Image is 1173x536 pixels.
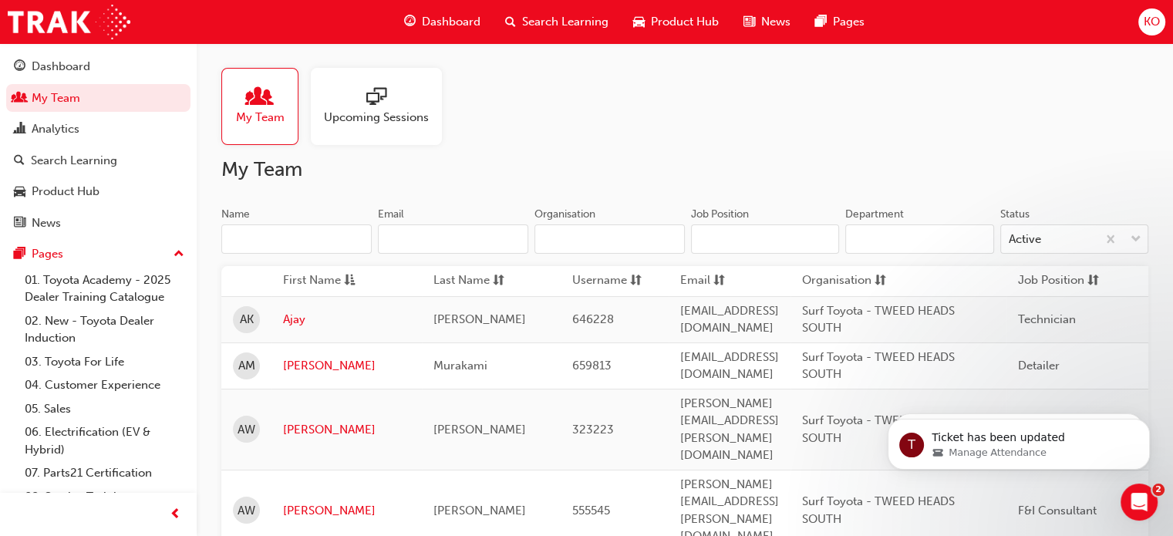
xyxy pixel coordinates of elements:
[283,271,341,291] span: First Name
[31,152,117,170] div: Search Learning
[713,271,725,291] span: sorting-icon
[572,312,614,326] span: 646228
[283,357,410,375] a: [PERSON_NAME]
[815,12,827,32] span: pages-icon
[14,217,25,231] span: news-icon
[283,311,410,329] a: Ajay
[1144,13,1160,31] span: KO
[802,271,887,291] button: Organisationsorting-icon
[32,58,90,76] div: Dashboard
[802,494,955,526] span: Surf Toyota - TWEED HEADS SOUTH
[572,271,657,291] button: Usernamesorting-icon
[630,271,642,291] span: sorting-icon
[283,271,368,291] button: First Nameasc-icon
[802,413,955,445] span: Surf Toyota - TWEED HEADS SOUTH
[19,350,190,374] a: 03. Toyota For Life
[865,386,1173,494] iframe: Intercom notifications message
[1121,484,1158,521] iframe: Intercom live chat
[6,147,190,175] a: Search Learning
[221,224,372,254] input: Name
[324,109,429,126] span: Upcoming Sessions
[19,485,190,509] a: 08. Service Training
[6,52,190,81] a: Dashboard
[1018,312,1076,326] span: Technician
[534,207,595,222] div: Organisation
[1000,207,1030,222] div: Status
[833,13,865,31] span: Pages
[378,207,404,222] div: Email
[1138,8,1165,35] button: KO
[691,224,839,254] input: Job Position
[6,115,190,143] a: Analytics
[174,244,184,265] span: up-icon
[8,5,130,39] img: Trak
[761,13,790,31] span: News
[6,49,190,240] button: DashboardMy TeamAnalyticsSearch LearningProduct HubNews
[6,209,190,238] a: News
[680,271,765,291] button: Emailsorting-icon
[14,60,25,74] span: guage-icon
[1018,504,1097,517] span: F&I Consultant
[505,12,516,32] span: search-icon
[433,312,526,326] span: [PERSON_NAME]
[283,421,410,439] a: [PERSON_NAME]
[32,245,63,263] div: Pages
[572,271,627,291] span: Username
[19,461,190,485] a: 07. Parts21 Certification
[1018,271,1103,291] button: Job Positionsorting-icon
[238,502,255,520] span: AW
[221,207,250,222] div: Name
[6,240,190,268] button: Pages
[651,13,719,31] span: Product Hub
[1009,231,1041,248] div: Active
[221,68,311,145] a: My Team
[572,359,612,373] span: 659813
[19,309,190,350] a: 02. New - Toyota Dealer Induction
[392,6,493,38] a: guage-iconDashboard
[14,248,25,261] span: pages-icon
[19,397,190,421] a: 05. Sales
[534,224,685,254] input: Organisation
[366,87,386,109] span: sessionType_ONLINE_URL-icon
[433,271,490,291] span: Last Name
[14,185,25,199] span: car-icon
[1018,359,1060,373] span: Detailer
[522,13,608,31] span: Search Learning
[236,109,285,126] span: My Team
[802,350,955,382] span: Surf Toyota - TWEED HEADS SOUTH
[14,92,25,106] span: people-icon
[633,12,645,32] span: car-icon
[19,420,190,461] a: 06. Electrification (EV & Hybrid)
[680,396,779,463] span: [PERSON_NAME][EMAIL_ADDRESS][PERSON_NAME][DOMAIN_NAME]
[433,504,526,517] span: [PERSON_NAME]
[743,12,755,32] span: news-icon
[221,157,1148,182] h2: My Team
[1018,271,1084,291] span: Job Position
[731,6,803,38] a: news-iconNews
[680,350,779,382] span: [EMAIL_ADDRESS][DOMAIN_NAME]
[283,502,410,520] a: [PERSON_NAME]
[493,271,504,291] span: sorting-icon
[572,504,610,517] span: 555545
[572,423,614,437] span: 323223
[621,6,731,38] a: car-iconProduct Hub
[19,373,190,397] a: 04. Customer Experience
[238,357,255,375] span: AM
[680,271,710,291] span: Email
[875,271,886,291] span: sorting-icon
[680,304,779,335] span: [EMAIL_ADDRESS][DOMAIN_NAME]
[344,271,356,291] span: asc-icon
[19,268,190,309] a: 01. Toyota Academy - 2025 Dealer Training Catalogue
[433,271,518,291] button: Last Namesorting-icon
[250,87,270,109] span: people-icon
[238,421,255,439] span: AW
[240,311,254,329] span: AK
[803,6,877,38] a: pages-iconPages
[433,423,526,437] span: [PERSON_NAME]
